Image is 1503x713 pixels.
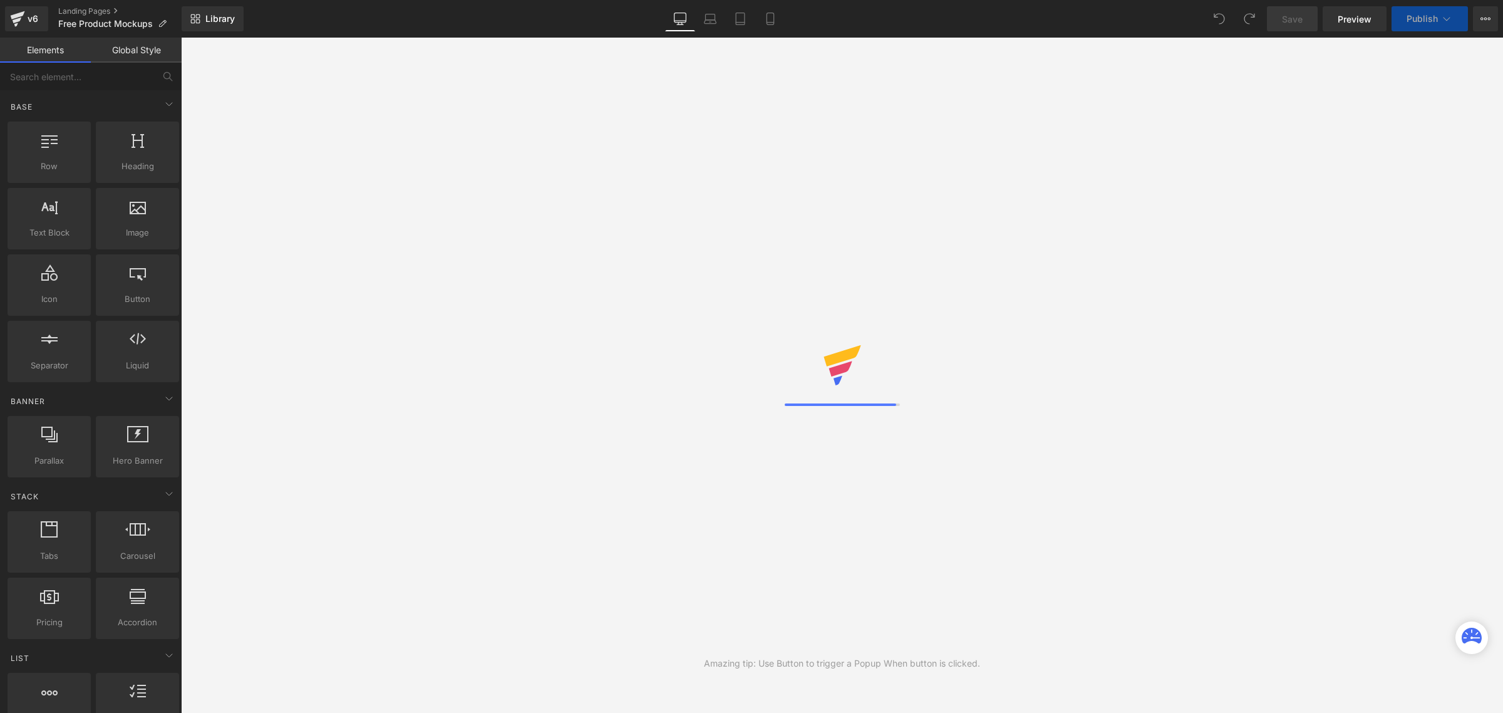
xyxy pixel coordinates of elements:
div: Amazing tip: Use Button to trigger a Popup When button is clicked. [704,657,980,670]
a: Preview [1323,6,1387,31]
a: Mobile [755,6,785,31]
span: Row [11,160,87,173]
a: v6 [5,6,48,31]
span: List [9,652,31,664]
span: Tabs [11,549,87,563]
span: Carousel [100,549,175,563]
span: Icon [11,293,87,306]
a: Laptop [695,6,725,31]
span: Hero Banner [100,454,175,467]
span: Accordion [100,616,175,629]
span: Library [205,13,235,24]
span: Publish [1407,14,1438,24]
button: Undo [1207,6,1232,31]
div: v6 [25,11,41,27]
button: More [1473,6,1498,31]
span: Free Product Mockups [58,19,153,29]
span: Pricing [11,616,87,629]
a: Tablet [725,6,755,31]
span: Liquid [100,359,175,372]
span: Parallax [11,454,87,467]
a: Desktop [665,6,695,31]
a: Landing Pages [58,6,182,16]
span: Stack [9,491,40,502]
span: Image [100,226,175,239]
a: New Library [182,6,244,31]
button: Publish [1392,6,1468,31]
span: Save [1282,13,1303,26]
span: Button [100,293,175,306]
span: Banner [9,395,46,407]
button: Redo [1237,6,1262,31]
span: Heading [100,160,175,173]
span: Base [9,101,34,113]
span: Separator [11,359,87,372]
span: Text Block [11,226,87,239]
a: Global Style [91,38,182,63]
span: Preview [1338,13,1371,26]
